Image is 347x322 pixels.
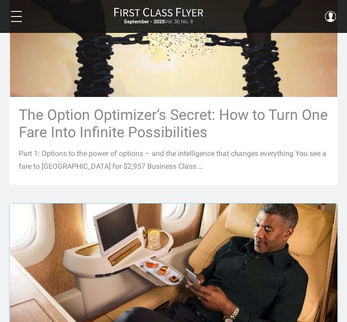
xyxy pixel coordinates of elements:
h3: The Option Optimizer’s Secret: How to Turn One Fare Into Infinite Possibilities [19,106,328,141]
img: First Class Flyer [114,7,203,17]
strong: September - 2025 [124,19,165,25]
small: Vol. 30 No. 9 [114,19,203,25]
p: Part 1: Options to the power of options – and the intelligence that changes everything You see a ... [19,147,328,173]
a: First Class FlyerSeptember - 2025Vol. 30 No. 9 [114,7,203,26]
